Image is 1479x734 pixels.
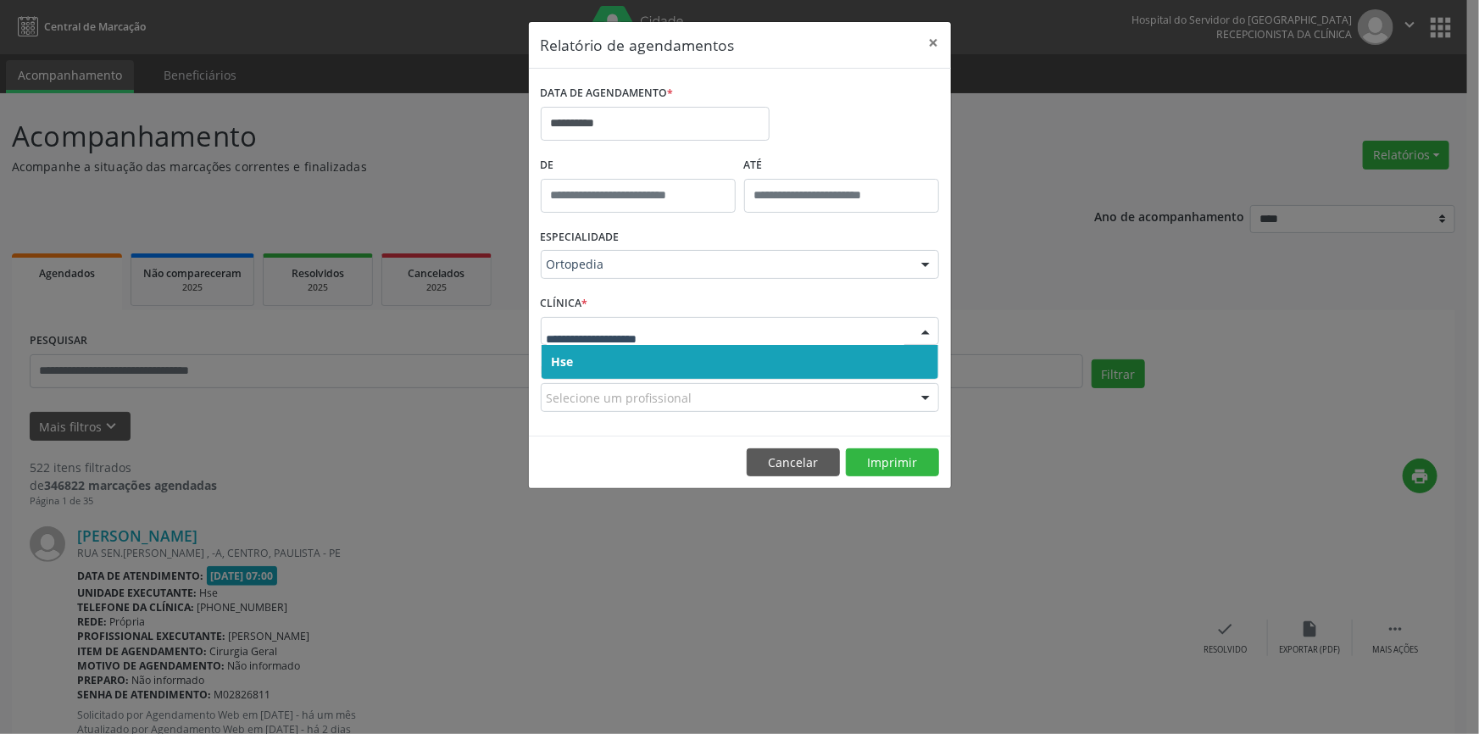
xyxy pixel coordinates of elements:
[547,256,904,273] span: Ortopedia
[541,34,735,56] h5: Relatório de agendamentos
[541,291,588,317] label: CLÍNICA
[747,448,840,477] button: Cancelar
[917,22,951,64] button: Close
[552,353,574,370] span: Hse
[846,448,939,477] button: Imprimir
[541,225,620,251] label: ESPECIALIDADE
[744,153,939,179] label: ATÉ
[541,153,736,179] label: De
[547,389,692,407] span: Selecione um profissional
[541,81,674,107] label: DATA DE AGENDAMENTO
